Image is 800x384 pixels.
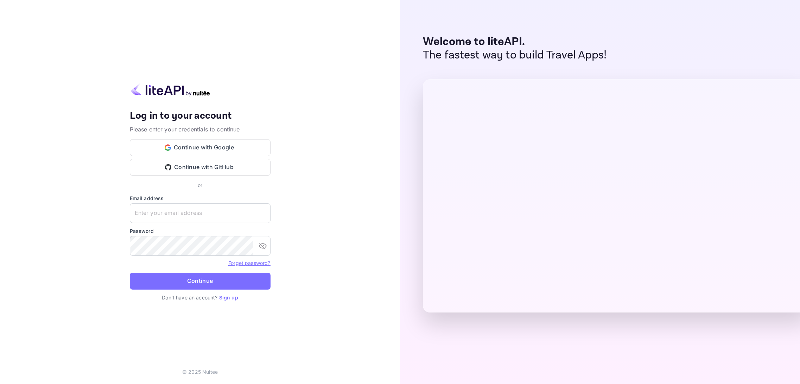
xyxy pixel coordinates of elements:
[130,273,271,290] button: Continue
[130,83,211,97] img: liteapi
[130,194,271,202] label: Email address
[423,49,607,62] p: The fastest way to build Travel Apps!
[130,203,271,223] input: Enter your email address
[130,159,271,176] button: Continue with GitHub
[423,35,607,49] p: Welcome to liteAPI.
[228,259,270,266] a: Forget password?
[130,227,271,235] label: Password
[256,239,270,253] button: toggle password visibility
[130,125,271,134] p: Please enter your credentials to continue
[130,139,271,156] button: Continue with Google
[130,294,271,301] p: Don't have an account?
[219,295,238,301] a: Sign up
[228,260,270,266] a: Forget password?
[182,368,218,376] p: © 2025 Nuitee
[198,181,202,189] p: or
[130,110,271,122] h4: Log in to your account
